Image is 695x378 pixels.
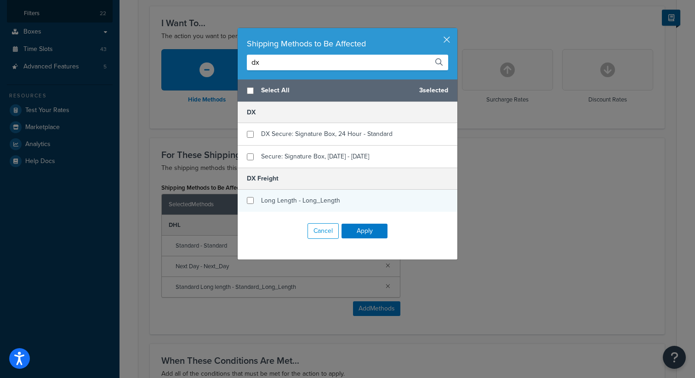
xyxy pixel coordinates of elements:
[238,102,457,123] h5: DX
[261,129,393,139] span: DX Secure: Signature Box, 24 Hour - Standard
[247,37,448,50] div: Shipping Methods to Be Affected
[261,84,412,97] span: Select All
[342,224,387,238] button: Apply
[261,152,369,161] span: Secure: Signature Box, [DATE] - [DATE]
[261,196,340,205] span: Long Length - Long_Length
[238,79,457,102] div: 3 selected
[308,223,339,239] button: Cancel
[238,168,457,189] h5: DX Freight
[247,55,448,70] input: Search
